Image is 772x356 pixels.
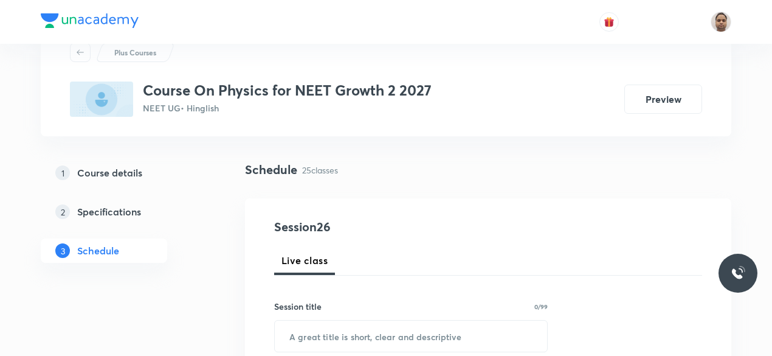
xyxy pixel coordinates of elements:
h5: Specifications [77,204,141,219]
input: A great title is short, clear and descriptive [275,321,547,352]
p: 0/99 [534,304,548,310]
button: avatar [599,12,619,32]
img: 1B191354-5517-4B0D-902E-FB0029AB491F_plus.png [70,82,133,117]
img: ttu [731,266,745,281]
a: 1Course details [41,161,206,185]
img: avatar [604,16,615,27]
h4: Session 26 [274,218,496,236]
p: 25 classes [302,164,338,176]
p: Plus Courses [114,47,156,58]
img: Shekhar Banerjee [711,12,731,32]
h6: Session title [274,300,322,313]
p: 3 [55,243,70,258]
h3: Course On Physics for NEET Growth 2 2027 [143,82,432,99]
button: Preview [624,85,702,114]
h4: Schedule [245,161,297,179]
a: 2Specifications [41,200,206,224]
h5: Schedule [77,243,119,258]
p: 1 [55,166,70,180]
p: 2 [55,204,70,219]
span: Live class [281,253,328,268]
p: NEET UG • Hinglish [143,102,432,114]
a: Company Logo [41,13,139,31]
img: Company Logo [41,13,139,28]
h5: Course details [77,166,142,180]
